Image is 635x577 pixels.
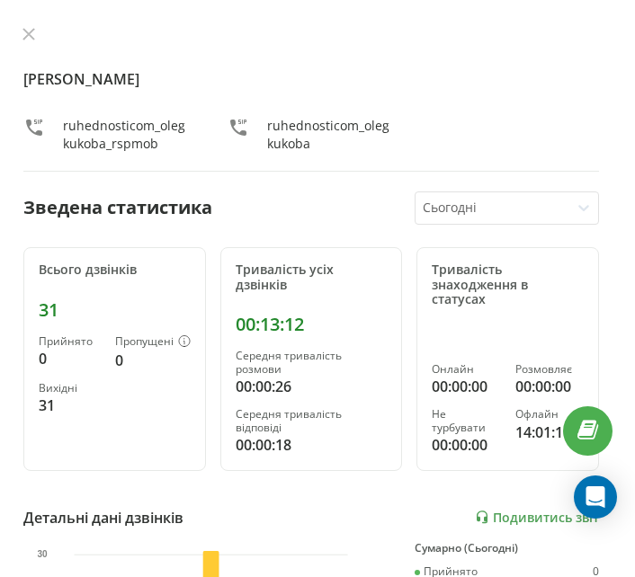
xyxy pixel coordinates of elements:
div: Детальні дані дзвінків [23,507,183,528]
div: Open Intercom Messenger [574,475,617,519]
div: 31 [39,299,191,321]
div: 00:00:00 [432,376,500,397]
div: Середня тривалість розмови [236,350,388,376]
div: Всього дзвінків [39,262,191,278]
div: Сумарно (Сьогодні) [415,542,599,555]
div: ruhednosticom_olegkukoba_rspmob [63,117,192,153]
div: 00:00:00 [432,434,500,456]
h4: [PERSON_NAME] [23,68,599,90]
div: 0 [39,348,101,369]
div: Тривалість знаходження в статусах [432,262,584,307]
div: Офлайн [515,408,584,421]
div: Вихідні [39,382,101,395]
a: Подивитись звіт [475,510,599,525]
div: Онлайн [432,363,500,376]
div: 00:00:26 [236,376,388,397]
div: 00:00:18 [236,434,388,456]
div: 0 [115,350,191,371]
text: 30 [37,549,48,559]
div: Не турбувати [432,408,500,434]
div: Розмовляє [515,363,584,376]
div: Середня тривалість відповіді [236,408,388,434]
div: 00:00:00 [515,376,584,397]
div: Тривалість усіх дзвінків [236,262,388,293]
div: Прийнято [39,335,101,348]
div: Зведена статистика [23,194,212,221]
div: Пропущені [115,335,191,350]
div: 14:01:16 [515,422,584,443]
div: ruhednosticom_olegkukoba [267,117,396,153]
div: 31 [39,395,101,416]
div: 00:13:12 [236,314,388,335]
